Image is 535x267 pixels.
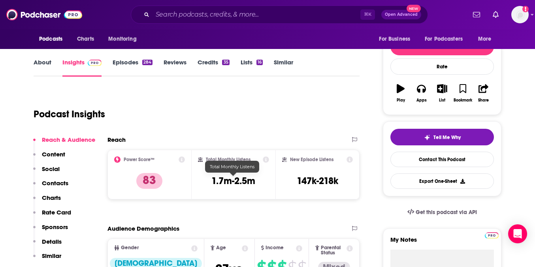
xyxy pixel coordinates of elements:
[508,224,527,243] div: Open Intercom Messenger
[290,157,333,162] h2: New Episode Listens
[424,134,430,141] img: tell me why sparkle
[416,209,477,216] span: Get this podcast via API
[107,225,179,232] h2: Audience Demographics
[390,58,494,75] div: Rate
[62,58,102,77] a: InsightsPodchaser Pro
[397,98,405,103] div: Play
[511,6,529,23] button: Show profile menu
[33,252,61,267] button: Similar
[360,9,375,20] span: ⌘ K
[72,32,99,47] a: Charts
[6,7,82,22] img: Podchaser - Follow, Share and Rate Podcasts
[34,108,105,120] h1: Podcast Insights
[164,58,186,77] a: Reviews
[124,157,154,162] h2: Power Score™
[485,232,499,239] img: Podchaser Pro
[33,136,95,150] button: Reach & Audience
[511,6,529,23] img: User Profile
[485,231,499,239] a: Pro website
[241,58,263,77] a: Lists16
[433,134,461,141] span: Tell Me Why
[473,79,494,107] button: Share
[373,32,420,47] button: open menu
[131,6,428,24] div: Search podcasts, credits, & more...
[321,245,345,256] span: Parental Status
[470,8,483,21] a: Show notifications dropdown
[379,34,410,45] span: For Business
[274,58,293,77] a: Similar
[39,34,62,45] span: Podcasts
[256,60,263,65] div: 16
[42,136,95,143] p: Reach & Audience
[390,236,494,250] label: My Notes
[478,34,492,45] span: More
[33,150,65,165] button: Content
[385,13,418,17] span: Open Advanced
[42,150,65,158] p: Content
[210,164,254,169] span: Total Monthly Listens
[425,34,463,45] span: For Podcasters
[490,8,502,21] a: Show notifications dropdown
[473,32,501,47] button: open menu
[108,34,136,45] span: Monitoring
[42,165,60,173] p: Social
[33,209,71,223] button: Rate Card
[211,175,255,187] h3: 1.7m-2.5m
[33,238,62,252] button: Details
[439,98,445,103] div: List
[77,34,94,45] span: Charts
[216,245,226,250] span: Age
[411,79,431,107] button: Apps
[390,152,494,167] a: Contact This Podcast
[42,252,61,259] p: Similar
[107,136,126,143] h2: Reach
[198,58,229,77] a: Credits35
[153,8,360,21] input: Search podcasts, credits, & more...
[390,173,494,189] button: Export One-Sheet
[136,173,162,189] p: 83
[420,32,474,47] button: open menu
[297,175,338,187] h3: 147k-218k
[113,58,153,77] a: Episodes284
[42,194,61,201] p: Charts
[452,79,473,107] button: Bookmark
[42,179,68,187] p: Contacts
[206,157,251,162] h2: Total Monthly Listens
[390,79,411,107] button: Play
[142,60,153,65] div: 284
[42,223,68,231] p: Sponsors
[33,165,60,180] button: Social
[478,98,489,103] div: Share
[454,98,472,103] div: Bookmark
[401,203,483,222] a: Get this podcast via API
[407,5,421,12] span: New
[121,245,139,250] span: Gender
[88,60,102,66] img: Podchaser Pro
[222,60,229,65] div: 35
[33,194,61,209] button: Charts
[33,223,68,238] button: Sponsors
[34,58,51,77] a: About
[42,209,71,216] p: Rate Card
[103,32,147,47] button: open menu
[42,238,62,245] p: Details
[522,6,529,12] svg: Add a profile image
[432,79,452,107] button: List
[34,32,73,47] button: open menu
[511,6,529,23] span: Logged in as megcassidy
[416,98,427,103] div: Apps
[381,10,421,19] button: Open AdvancedNew
[266,245,284,250] span: Income
[390,129,494,145] button: tell me why sparkleTell Me Why
[33,179,68,194] button: Contacts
